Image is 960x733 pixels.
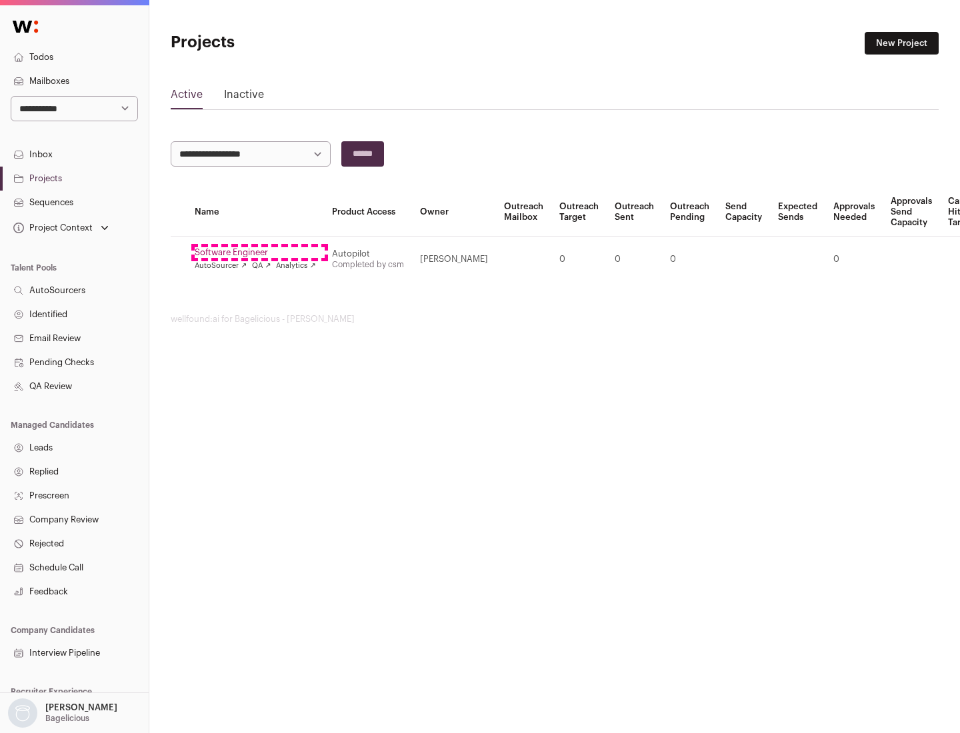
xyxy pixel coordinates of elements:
[171,87,203,108] a: Active
[662,237,717,283] td: 0
[607,188,662,237] th: Outreach Sent
[276,261,315,271] a: Analytics ↗
[11,219,111,237] button: Open dropdown
[825,237,883,283] td: 0
[717,188,770,237] th: Send Capacity
[5,13,45,40] img: Wellfound
[551,188,607,237] th: Outreach Target
[770,188,825,237] th: Expected Sends
[662,188,717,237] th: Outreach Pending
[412,237,496,283] td: [PERSON_NAME]
[45,702,117,713] p: [PERSON_NAME]
[332,261,404,269] a: Completed by csm
[252,261,271,271] a: QA ↗
[224,87,264,108] a: Inactive
[865,32,939,55] a: New Project
[324,188,412,237] th: Product Access
[607,237,662,283] td: 0
[195,247,316,258] a: Software Engineer
[5,698,120,728] button: Open dropdown
[171,314,939,325] footer: wellfound:ai for Bagelicious - [PERSON_NAME]
[187,188,324,237] th: Name
[11,223,93,233] div: Project Context
[171,32,427,53] h1: Projects
[8,698,37,728] img: nopic.png
[195,261,247,271] a: AutoSourcer ↗
[496,188,551,237] th: Outreach Mailbox
[45,713,89,724] p: Bagelicious
[883,188,940,237] th: Approvals Send Capacity
[551,237,607,283] td: 0
[412,188,496,237] th: Owner
[825,188,883,237] th: Approvals Needed
[332,249,404,259] div: Autopilot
